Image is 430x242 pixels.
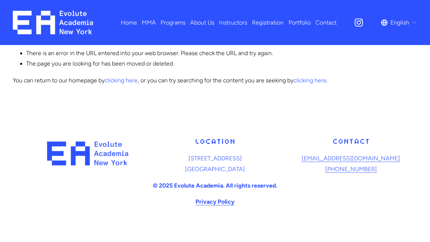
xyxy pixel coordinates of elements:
[252,16,284,28] a: Registration
[121,16,137,28] a: Home
[13,75,417,86] p: You can return to our homepage by , or you can try searching for the content you are seeking by .
[294,77,327,84] a: clicking here
[381,16,417,28] div: language picker
[13,11,93,34] img: EA
[219,16,247,28] a: Instructors
[196,198,234,205] strong: Privacy Policy
[142,16,156,28] a: folder dropdown
[190,16,214,28] a: About Us
[302,153,400,164] a: [EMAIL_ADDRESS][DOMAIN_NAME]
[26,58,417,69] li: The page you are looking for has been moved or deleted.
[325,164,377,174] a: [PHONE_NUMBER]
[196,196,234,207] a: Privacy Policy
[315,16,337,28] a: Contact
[354,17,364,28] a: Instagram
[289,16,311,28] a: Portfolio
[161,16,185,28] a: folder dropdown
[390,17,409,28] span: English
[142,17,156,28] span: MMA
[26,48,417,58] li: There is an error in the URL entered into your web browser. Please check the URL and try again.
[105,77,138,84] a: clicking here
[153,182,277,189] strong: © 2025 Evolute Academia. All rights reserved.
[149,153,281,174] p: [STREET_ADDRESS] [GEOGRAPHIC_DATA]
[161,17,185,28] span: Programs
